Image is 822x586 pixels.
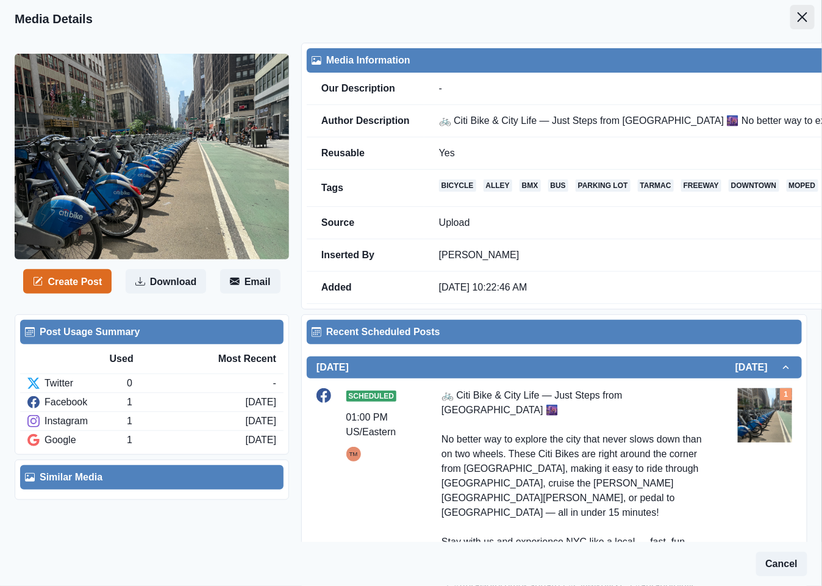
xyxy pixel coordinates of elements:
[738,388,792,443] img: njdgr8e8ppcb9ubveo7t
[27,395,127,410] div: Facebook
[346,410,407,440] div: 01:00 PM US/Eastern
[246,395,276,410] div: [DATE]
[729,179,779,192] a: downtown
[787,179,818,192] a: moped
[548,179,568,192] a: bus
[576,179,631,192] a: parking lot
[484,179,512,192] a: alley
[735,361,780,373] h2: [DATE]
[193,352,276,366] div: Most Recent
[307,207,424,239] td: Source
[756,552,807,576] button: Cancel
[25,470,279,485] div: Similar Media
[307,356,802,378] button: [DATE][DATE]
[126,269,206,294] button: Download
[316,361,349,373] h2: [DATE]
[127,414,245,429] div: 1
[27,414,127,429] div: Instagram
[127,376,273,391] div: 0
[790,5,815,29] button: Close
[25,325,279,339] div: Post Usage Summary
[439,179,476,192] a: bicycle
[681,179,721,192] a: freeway
[220,269,281,294] button: Email
[307,105,424,137] td: Author Description
[346,391,397,402] span: Scheduled
[27,376,127,391] div: Twitter
[307,73,424,105] td: Our Description
[312,325,797,339] div: Recent Scheduled Posts
[127,433,245,447] div: 1
[246,433,276,447] div: [DATE]
[307,239,424,272] td: Inserted By
[110,352,193,366] div: Used
[246,414,276,429] div: [DATE]
[780,388,792,400] div: Total Media Attached
[273,376,276,391] div: -
[23,269,112,294] button: Create Post
[307,272,424,304] td: Added
[127,395,245,410] div: 1
[307,170,424,207] td: Tags
[439,250,520,260] a: [PERSON_NAME]
[349,447,358,461] div: Tony Manalo
[15,54,289,260] img: njdgr8e8ppcb9ubveo7t
[307,137,424,170] td: Reusable
[520,179,541,192] a: bmx
[27,433,127,447] div: Google
[638,179,674,192] a: tarmac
